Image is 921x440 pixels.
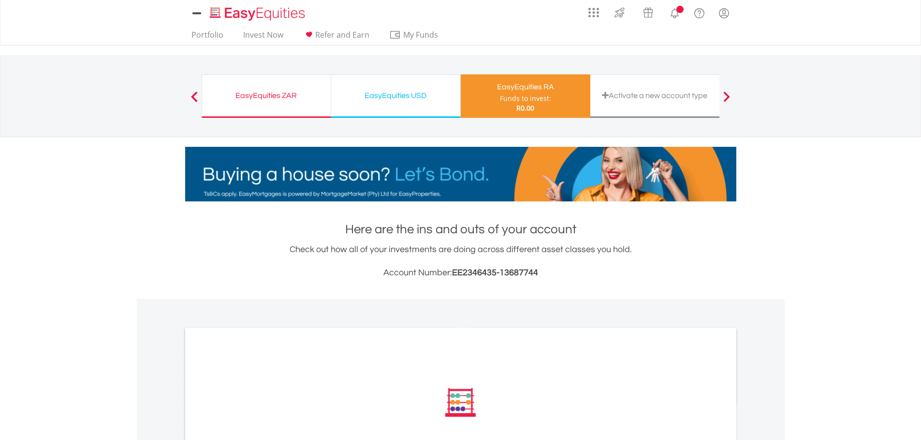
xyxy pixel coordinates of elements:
[185,266,736,280] h3: Account Number:
[634,2,662,20] a: Vouchers
[185,221,736,238] h1: Here are the ins and outs of your account
[185,243,736,280] div: Check out how all of your investments are doing across different asset classes you hold.
[206,2,309,22] a: Home page
[712,2,736,24] a: My Profile
[337,89,454,102] div: EasyEquities USD
[299,30,373,45] a: Refer and Earn
[516,103,534,113] span: R0.00
[188,30,227,45] a: Portfolio
[208,89,325,102] div: EasyEquities ZAR
[467,80,585,94] div: EasyEquities RA
[582,2,605,18] a: AppsGrid
[389,28,453,41] span: My Funds
[640,5,656,20] img: vouchers-v2.svg
[208,6,309,22] img: EasyEquities_Logo.png
[315,29,369,40] span: Refer and Earn
[239,30,287,45] a: Invest Now
[662,2,687,22] a: Notifications
[588,7,599,18] img: grid-menu-icon.svg
[452,268,538,277] span: EE2346435-13687744
[596,89,714,102] div: Activate a new account type
[612,5,628,20] img: thrive-v2.svg
[185,147,736,201] img: EasyMortage Promotion Banner
[500,94,551,103] div: Funds to invest:
[687,2,712,22] a: FAQ's and Support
